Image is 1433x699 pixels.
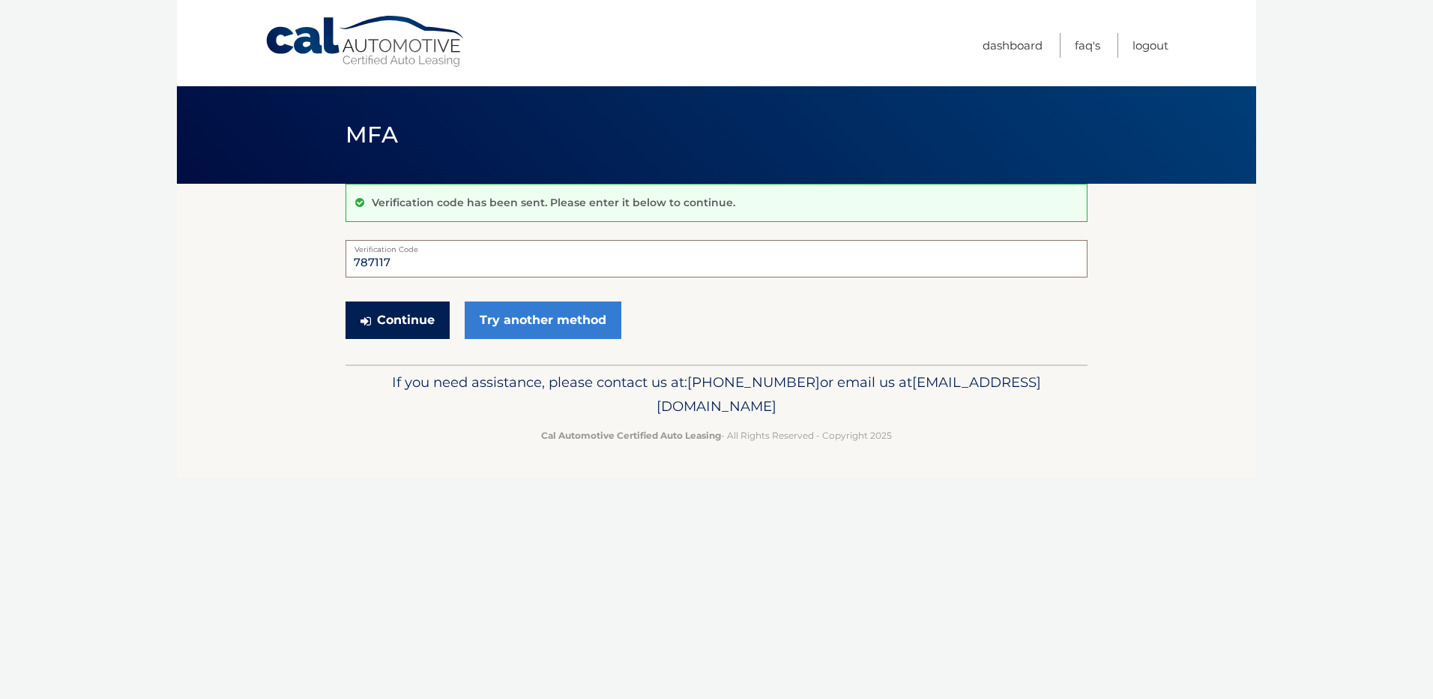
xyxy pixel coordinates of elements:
[346,301,450,339] button: Continue
[355,427,1078,443] p: - All Rights Reserved - Copyright 2025
[346,240,1087,277] input: Verification Code
[687,373,820,391] span: [PHONE_NUMBER]
[541,430,721,441] strong: Cal Automotive Certified Auto Leasing
[465,301,621,339] a: Try another method
[1075,33,1100,58] a: FAQ's
[265,15,467,68] a: Cal Automotive
[355,370,1078,418] p: If you need assistance, please contact us at: or email us at
[983,33,1043,58] a: Dashboard
[1132,33,1168,58] a: Logout
[372,196,735,209] p: Verification code has been sent. Please enter it below to continue.
[346,240,1087,252] label: Verification Code
[346,121,398,148] span: MFA
[657,373,1041,415] span: [EMAIL_ADDRESS][DOMAIN_NAME]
